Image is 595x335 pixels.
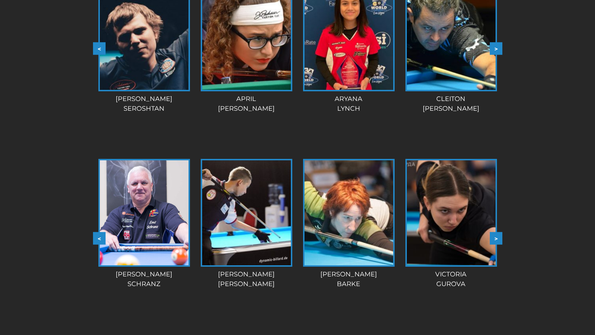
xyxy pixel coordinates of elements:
[93,232,106,245] button: <
[403,270,499,289] div: Victoria Gurova
[403,94,499,114] div: Cleiton [PERSON_NAME]
[304,160,393,265] img: manou-5-225x320.jpg
[406,160,495,265] img: victoria-gurova-225x320.jpg
[202,160,290,265] img: Andrei-Dzuskaev-225x320.jpg
[93,42,502,55] div: Carousel Navigation
[490,42,502,55] button: >
[403,159,499,289] a: VictoriaGurova
[490,232,502,245] button: >
[198,159,294,289] a: [PERSON_NAME][PERSON_NAME]
[96,159,192,289] a: [PERSON_NAME]Schranz
[96,94,192,114] div: [PERSON_NAME] Seroshtan
[93,232,502,245] div: Carousel Navigation
[198,94,294,114] div: April [PERSON_NAME]
[93,42,106,55] button: <
[198,270,294,289] div: [PERSON_NAME] [PERSON_NAME]
[300,270,397,289] div: [PERSON_NAME] Barke
[99,160,188,265] img: Emil-Schranz-1-e1565199732622.jpg
[300,159,397,289] a: [PERSON_NAME]Barke
[300,94,397,114] div: Aryana Lynch
[96,270,192,289] div: [PERSON_NAME] Schranz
